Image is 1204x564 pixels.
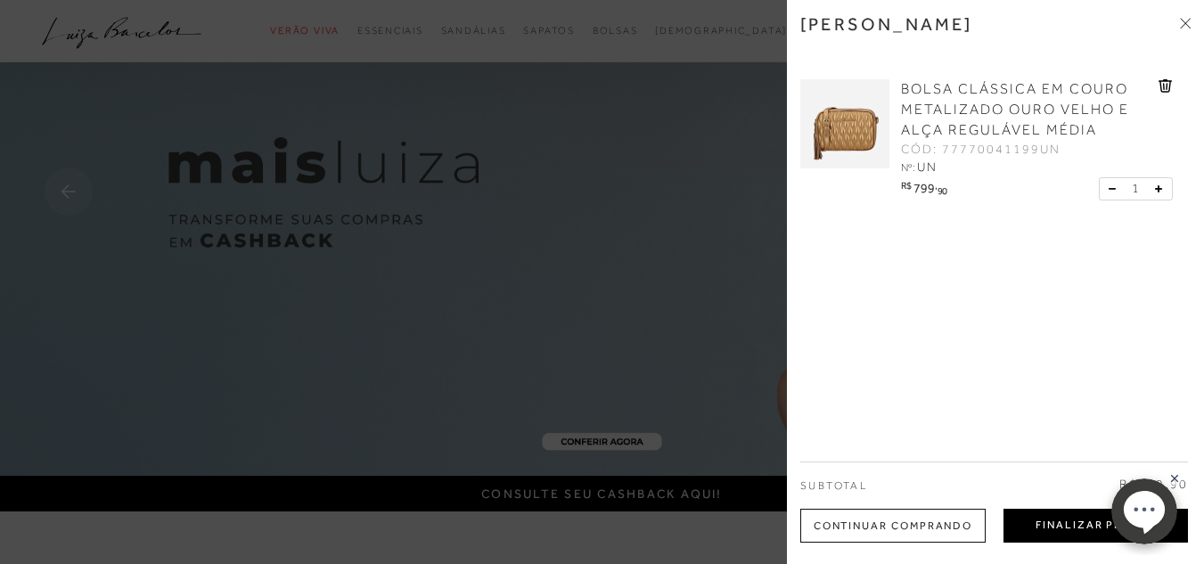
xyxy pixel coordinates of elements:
i: , [935,181,947,191]
span: 799 [913,181,935,195]
span: Subtotal [800,479,867,492]
span: CÓD: 77770041199UN [901,141,1061,159]
a: BOLSA CLÁSSICA EM COURO METALIZADO OURO VELHO E ALÇA REGULÁVEL MÉDIA [901,79,1154,141]
span: Nº: [901,161,915,174]
h3: [PERSON_NAME] [800,13,973,35]
span: 1 [1132,179,1139,198]
span: UN [917,159,938,174]
i: R$ [901,181,911,191]
span: BOLSA CLÁSSICA EM COURO METALIZADO OURO VELHO E ALÇA REGULÁVEL MÉDIA [901,81,1129,138]
img: BOLSA CLÁSSICA EM COURO METALIZADO OURO VELHO E ALÇA REGULÁVEL MÉDIA [800,79,889,168]
button: Finalizar Pedido [1003,509,1188,543]
div: Continuar Comprando [800,509,986,543]
span: 90 [938,185,947,196]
